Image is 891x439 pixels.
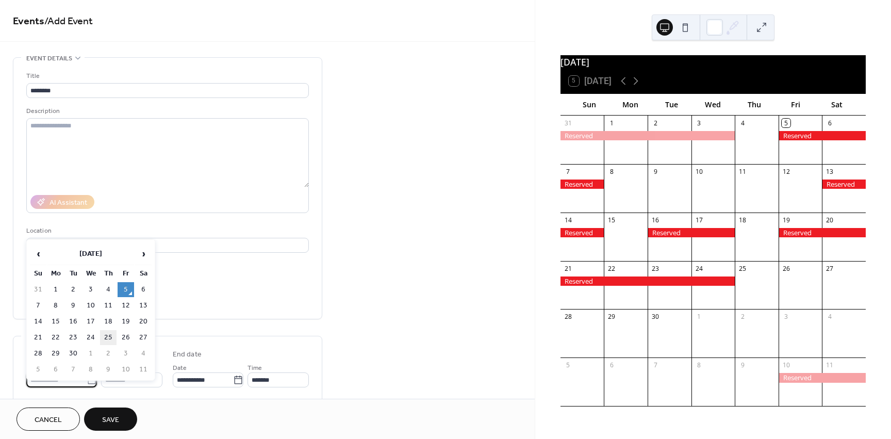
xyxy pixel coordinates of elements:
[26,225,307,236] div: Location
[102,415,119,426] span: Save
[247,363,262,373] span: Time
[779,228,866,237] div: Reserved
[826,119,834,127] div: 6
[100,346,117,361] td: 2
[118,266,134,281] th: Fr
[607,216,616,224] div: 15
[65,298,81,313] td: 9
[30,282,46,297] td: 31
[782,216,790,224] div: 19
[560,228,604,237] div: Reserved
[607,313,616,321] div: 29
[560,55,866,69] div: [DATE]
[47,330,64,345] td: 22
[100,362,117,377] td: 9
[822,180,866,189] div: Reserved
[564,119,572,127] div: 31
[695,119,703,127] div: 3
[82,282,99,297] td: 3
[47,346,64,361] td: 29
[26,53,72,64] span: Event details
[692,94,734,115] div: Wed
[44,11,93,31] span: / Add Event
[782,361,790,370] div: 10
[135,346,152,361] td: 4
[82,346,99,361] td: 1
[695,264,703,273] div: 24
[65,266,81,281] th: Tu
[648,228,735,237] div: Reserved
[782,119,790,127] div: 5
[118,346,134,361] td: 3
[65,282,81,297] td: 2
[651,264,660,273] div: 23
[65,330,81,345] td: 23
[30,346,46,361] td: 28
[779,373,866,382] div: Reserved
[30,266,46,281] th: Su
[173,363,187,373] span: Date
[135,298,152,313] td: 13
[65,362,81,377] td: 7
[13,11,44,31] a: Events
[560,277,735,286] div: Reserved
[782,167,790,176] div: 12
[826,216,834,224] div: 20
[65,346,81,361] td: 30
[100,330,117,345] td: 25
[695,167,703,176] div: 10
[564,167,572,176] div: 7
[35,415,62,426] span: Cancel
[651,361,660,370] div: 7
[651,94,692,115] div: Tue
[738,264,747,273] div: 25
[47,282,64,297] td: 1
[610,94,651,115] div: Mon
[82,314,99,329] td: 17
[738,216,747,224] div: 18
[738,361,747,370] div: 9
[816,94,857,115] div: Sat
[651,313,660,321] div: 30
[26,106,307,117] div: Description
[135,330,152,345] td: 27
[118,298,134,313] td: 12
[47,298,64,313] td: 8
[118,314,134,329] td: 19
[30,314,46,329] td: 14
[564,313,572,321] div: 28
[118,330,134,345] td: 26
[82,330,99,345] td: 24
[47,362,64,377] td: 6
[695,313,703,321] div: 1
[695,361,703,370] div: 8
[30,243,46,264] span: ‹
[135,314,152,329] td: 20
[47,314,64,329] td: 15
[607,361,616,370] div: 6
[826,313,834,321] div: 4
[738,167,747,176] div: 11
[779,131,866,140] div: Reserved
[569,94,610,115] div: Sun
[47,266,64,281] th: Mo
[560,131,735,140] div: Reserved
[82,266,99,281] th: We
[100,266,117,281] th: Th
[826,361,834,370] div: 11
[782,264,790,273] div: 26
[118,282,134,297] td: 5
[173,349,202,360] div: End date
[84,408,137,431] button: Save
[738,313,747,321] div: 2
[135,266,152,281] th: Sa
[651,216,660,224] div: 16
[26,71,307,82] div: Title
[564,361,572,370] div: 5
[82,362,99,377] td: 8
[16,408,80,431] a: Cancel
[607,264,616,273] div: 22
[695,216,703,224] div: 17
[100,314,117,329] td: 18
[738,119,747,127] div: 4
